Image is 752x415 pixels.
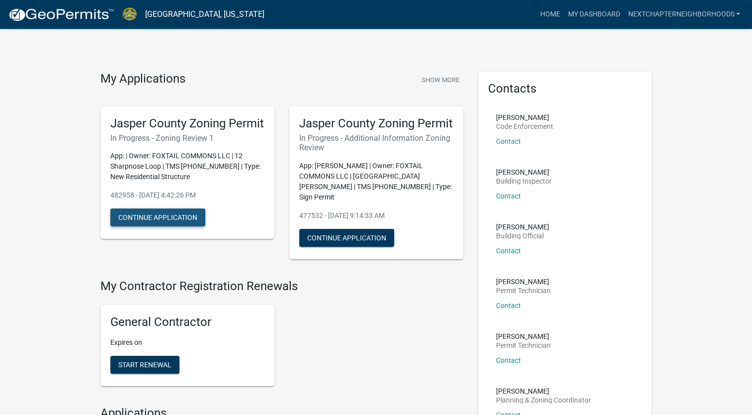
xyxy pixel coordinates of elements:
[110,151,264,182] p: App: | Owner: FOXTAIL COMMONS LLC | 12 Sharpnose Loop | TMS [PHONE_NUMBER] | Type: New Residentia...
[496,342,551,349] p: Permit Technician
[496,178,552,185] p: Building Inspector
[299,210,453,221] p: 477532 - [DATE] 9:14:33 AM
[299,116,453,131] h5: Jasper County Zoning Permit
[145,6,264,23] a: [GEOGRAPHIC_DATA], [US_STATE]
[110,356,179,374] button: Start Renewal
[299,133,453,152] h6: In Progress - Additional Information Zoning Review
[110,133,264,143] h6: In Progress - Zoning Review 1
[496,232,549,239] p: Building Official
[100,279,463,294] h4: My Contractor Registration Renewals
[110,116,264,131] h5: Jasper County Zoning Permit
[496,169,552,176] p: [PERSON_NAME]
[110,337,264,348] p: Expires on
[418,72,463,88] button: Show More
[110,190,264,201] p: 482958 - [DATE] 4:42:26 PM
[496,192,521,200] a: Contact
[496,247,521,255] a: Contact
[110,315,264,329] h5: General Contractor
[536,5,564,24] a: Home
[496,123,553,130] p: Code Enforcement
[496,278,551,285] p: [PERSON_NAME]
[624,5,744,24] a: Nextchapterneighborhoods
[496,302,521,310] a: Contact
[496,333,551,340] p: [PERSON_NAME]
[100,72,185,87] h4: My Applications
[488,82,642,96] h5: Contacts
[496,388,591,395] p: [PERSON_NAME]
[564,5,624,24] a: My Dashboard
[299,161,453,203] p: App: [PERSON_NAME] | Owner: FOXTAIL COMMONS LLC | [GEOGRAPHIC_DATA][PERSON_NAME] | TMS [PHONE_NUM...
[122,7,137,21] img: Jasper County, South Carolina
[496,356,521,364] a: Contact
[496,114,553,121] p: [PERSON_NAME]
[110,208,205,226] button: Continue Application
[100,279,463,395] wm-registration-list-section: My Contractor Registration Renewals
[496,287,551,294] p: Permit Technician
[496,223,549,230] p: [PERSON_NAME]
[496,137,521,145] a: Contact
[118,361,171,369] span: Start Renewal
[496,397,591,404] p: Planning & Zoning Coordinator
[299,229,394,247] button: Continue Application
